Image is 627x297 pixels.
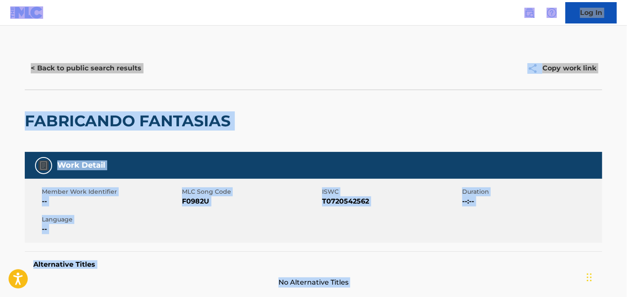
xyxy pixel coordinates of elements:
span: --:-- [462,196,600,207]
h5: Work Detail [57,160,105,170]
img: search [524,8,535,18]
a: Log In [565,2,617,23]
h2: FABRICANDO FANTASIAS [25,111,235,131]
span: -- [42,224,180,234]
span: MLC Song Code [182,187,320,196]
div: Help [543,4,560,21]
span: No Alternative Titles [25,277,602,288]
img: Work Detail [38,160,49,171]
h5: Alternative Titles [33,260,594,269]
img: help [547,8,557,18]
iframe: Chat Widget [584,256,627,297]
button: < Back to public search results [25,58,147,79]
span: F0982U [182,196,320,207]
span: Duration [462,187,600,196]
span: T0720542562 [322,196,460,207]
a: Public Search [521,4,538,21]
span: -- [42,196,180,207]
div: Drag [587,265,592,290]
span: ISWC [322,187,460,196]
button: Copy work link [522,58,602,79]
img: Copy work link [527,63,542,74]
img: MLC Logo [10,6,43,19]
span: Language [42,215,180,224]
span: Member Work Identifier [42,187,180,196]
